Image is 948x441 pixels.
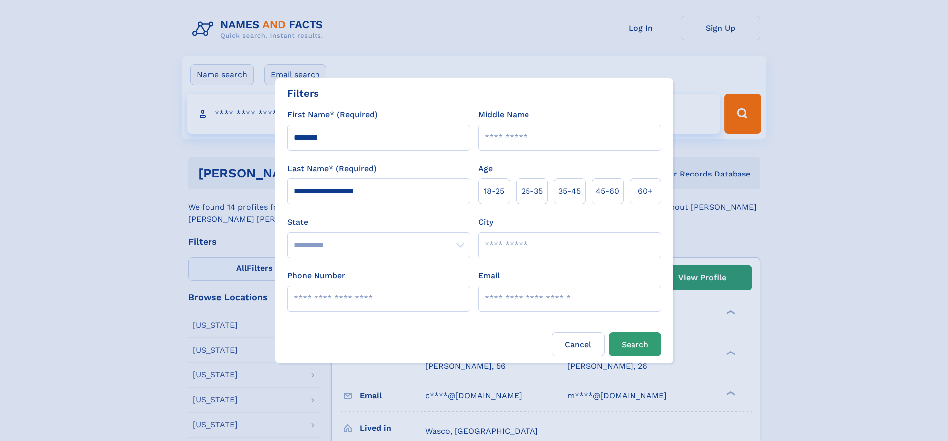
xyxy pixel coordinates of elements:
label: State [287,216,470,228]
span: 18‑25 [484,185,504,197]
div: Filters [287,86,319,101]
label: Cancel [552,332,605,356]
label: City [478,216,493,228]
span: 60+ [638,185,653,197]
label: Last Name* (Required) [287,163,377,175]
label: Middle Name [478,109,529,121]
label: First Name* (Required) [287,109,378,121]
label: Phone Number [287,270,345,282]
button: Search [609,332,661,356]
span: 45‑60 [596,185,619,197]
label: Age [478,163,493,175]
span: 35‑45 [558,185,581,197]
label: Email [478,270,500,282]
span: 25‑35 [521,185,543,197]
